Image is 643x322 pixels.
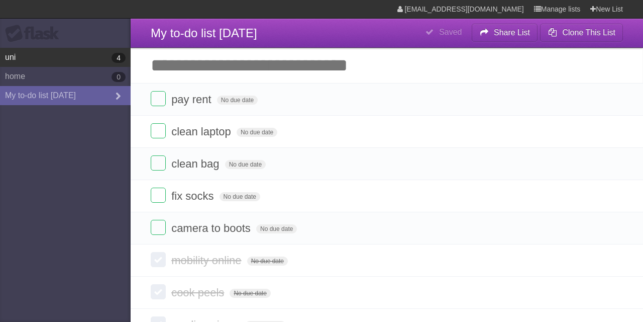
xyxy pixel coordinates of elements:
span: My to-do list [DATE] [151,26,257,40]
span: No due date [217,96,258,105]
label: Done [151,188,166,203]
b: Saved [439,28,462,36]
button: Clone This List [540,24,623,42]
b: Share List [494,28,530,37]
label: Done [151,220,166,235]
b: 4 [112,53,126,63]
span: camera to boots [171,222,253,234]
span: No due date [220,192,260,201]
span: clean bag [171,157,222,170]
span: clean laptop [171,125,234,138]
span: No due date [247,257,288,266]
label: Done [151,252,166,267]
span: No due date [256,224,297,233]
span: mobility online [171,254,244,267]
label: Done [151,91,166,106]
b: 0 [112,72,126,82]
label: Done [151,284,166,299]
button: Share List [472,24,538,42]
label: Done [151,123,166,138]
span: cook peels [171,286,227,299]
div: Flask [5,25,65,43]
span: No due date [237,128,277,137]
span: pay rent [171,93,214,106]
label: Done [151,155,166,171]
span: fix socks [171,190,216,202]
span: No due date [225,160,266,169]
b: Clone This List [562,28,615,37]
span: No due date [230,289,270,298]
